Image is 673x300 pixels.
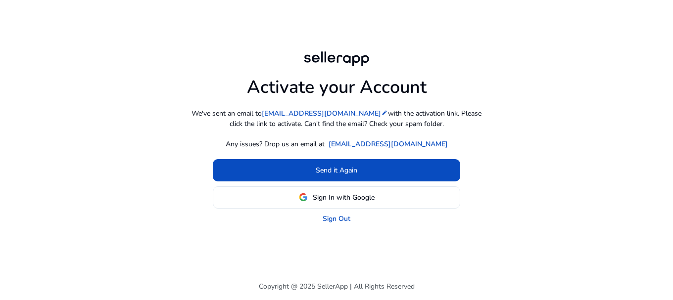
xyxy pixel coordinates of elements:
a: [EMAIL_ADDRESS][DOMAIN_NAME] [262,108,388,119]
a: Sign Out [323,214,350,224]
span: Send it Again [316,165,357,175]
a: [EMAIL_ADDRESS][DOMAIN_NAME] [329,139,448,149]
p: We've sent an email to with the activation link. Please click the link to activate. Can't find th... [188,108,485,129]
span: Sign In with Google [313,192,375,203]
img: google-logo.svg [299,193,308,202]
mat-icon: edit [381,109,388,116]
button: Sign In with Google [213,186,460,209]
p: Any issues? Drop us an email at [226,139,325,149]
button: Send it Again [213,159,460,181]
h1: Activate your Account [247,69,427,98]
